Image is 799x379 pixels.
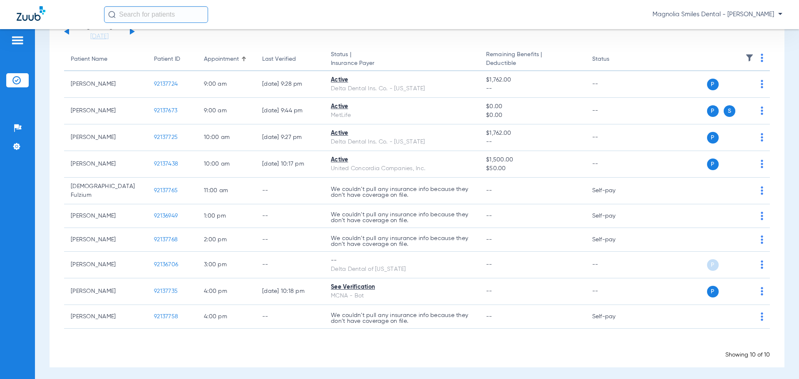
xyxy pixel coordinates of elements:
[256,178,324,204] td: --
[761,287,763,295] img: group-dot-blue.svg
[486,138,578,146] span: --
[586,252,642,278] td: --
[486,102,578,111] span: $0.00
[486,59,578,68] span: Deductible
[197,305,256,329] td: 4:00 PM
[707,159,719,170] span: P
[586,305,642,329] td: Self-pay
[154,237,178,243] span: 92137768
[761,107,763,115] img: group-dot-blue.svg
[586,278,642,305] td: --
[154,161,178,167] span: 92137438
[17,6,45,21] img: Zuub Logo
[154,55,191,64] div: Patient ID
[154,288,178,294] span: 92137735
[331,265,473,274] div: Delta Dental of [US_STATE]
[707,259,719,271] span: P
[331,212,473,223] p: We couldn’t pull any insurance info because they don’t have coverage on file.
[761,54,763,62] img: group-dot-blue.svg
[197,204,256,228] td: 1:00 PM
[331,156,473,164] div: Active
[586,178,642,204] td: Self-pay
[331,186,473,198] p: We couldn’t pull any insurance info because they don’t have coverage on file.
[486,76,578,84] span: $1,762.00
[761,133,763,141] img: group-dot-blue.svg
[331,235,473,247] p: We couldn’t pull any insurance info because they don’t have coverage on file.
[197,252,256,278] td: 3:00 PM
[586,98,642,124] td: --
[197,278,256,305] td: 4:00 PM
[486,314,492,320] span: --
[331,138,473,146] div: Delta Dental Ins. Co. - [US_STATE]
[154,213,178,219] span: 92136949
[761,80,763,88] img: group-dot-blue.svg
[256,252,324,278] td: --
[586,124,642,151] td: --
[64,98,147,124] td: [PERSON_NAME]
[74,22,124,41] li: [DATE]
[154,108,177,114] span: 92137673
[331,129,473,138] div: Active
[707,79,719,90] span: P
[197,151,256,178] td: 10:00 AM
[586,228,642,252] td: Self-pay
[331,256,473,265] div: --
[653,10,782,19] span: Magnolia Smiles Dental - [PERSON_NAME]
[262,55,296,64] div: Last Verified
[64,228,147,252] td: [PERSON_NAME]
[707,286,719,297] span: P
[331,59,473,68] span: Insurance Payer
[331,102,473,111] div: Active
[154,262,178,268] span: 92136706
[324,48,479,71] th: Status |
[486,156,578,164] span: $1,500.00
[64,178,147,204] td: [DEMOGRAPHIC_DATA] Fulzium
[256,151,324,178] td: [DATE] 10:17 PM
[256,228,324,252] td: --
[154,134,178,140] span: 92137725
[486,164,578,173] span: $50.00
[71,55,107,64] div: Patient Name
[331,76,473,84] div: Active
[197,98,256,124] td: 9:00 AM
[486,111,578,120] span: $0.00
[707,105,719,117] span: P
[761,160,763,168] img: group-dot-blue.svg
[745,54,754,62] img: filter.svg
[204,55,249,64] div: Appointment
[586,48,642,71] th: Status
[256,124,324,151] td: [DATE] 9:27 PM
[71,55,141,64] div: Patient Name
[761,312,763,321] img: group-dot-blue.svg
[64,204,147,228] td: [PERSON_NAME]
[486,213,492,219] span: --
[761,260,763,269] img: group-dot-blue.svg
[586,204,642,228] td: Self-pay
[197,71,256,98] td: 9:00 AM
[11,35,24,45] img: hamburger-icon
[479,48,585,71] th: Remaining Benefits |
[104,6,208,23] input: Search for patients
[154,314,178,320] span: 92137758
[331,111,473,120] div: MetLife
[256,71,324,98] td: [DATE] 9:28 PM
[64,305,147,329] td: [PERSON_NAME]
[64,71,147,98] td: [PERSON_NAME]
[64,252,147,278] td: [PERSON_NAME]
[757,339,799,379] iframe: Chat Widget
[486,288,492,294] span: --
[761,235,763,244] img: group-dot-blue.svg
[256,204,324,228] td: --
[256,278,324,305] td: [DATE] 10:18 PM
[586,151,642,178] td: --
[331,164,473,173] div: United Concordia Companies, Inc.
[204,55,239,64] div: Appointment
[64,124,147,151] td: [PERSON_NAME]
[154,55,180,64] div: Patient ID
[761,186,763,195] img: group-dot-blue.svg
[724,105,735,117] span: S
[486,129,578,138] span: $1,762.00
[154,188,178,193] span: 92137765
[331,283,473,292] div: See Verification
